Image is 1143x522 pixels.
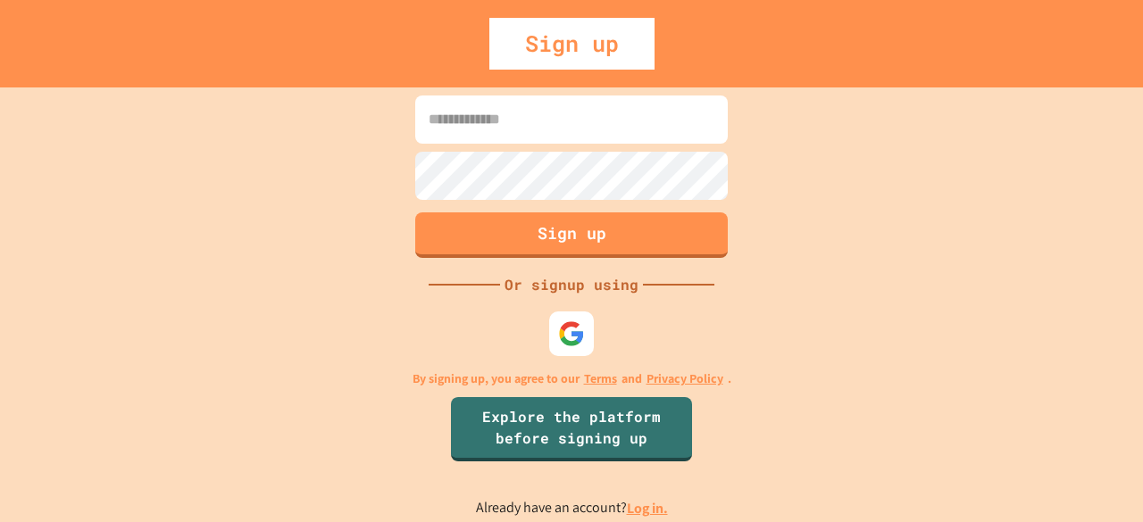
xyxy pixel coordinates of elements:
div: Or signup using [500,274,643,295]
div: Sign up [489,18,655,70]
a: Terms [584,369,617,388]
p: By signing up, you agree to our and . [413,369,731,388]
p: Already have an account? [476,497,668,519]
a: Privacy Policy [647,369,723,388]
button: Sign up [415,212,728,258]
a: Log in. [627,499,668,518]
a: Explore the platform before signing up [451,397,692,461]
img: google-icon.svg [558,320,585,347]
